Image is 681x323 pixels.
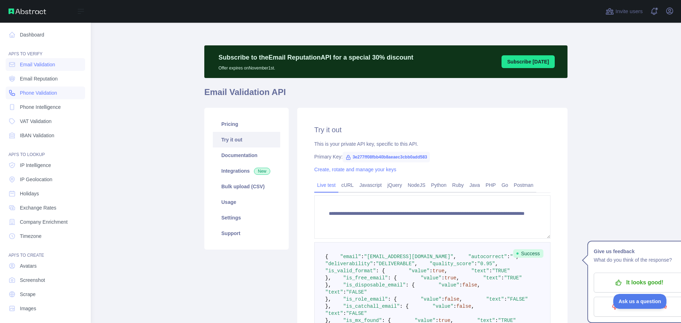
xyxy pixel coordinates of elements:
span: "autocorrect" [468,254,507,260]
span: "FALSE" [346,311,367,316]
a: Go [499,179,511,191]
span: Success [513,249,543,258]
span: : [453,303,456,309]
span: Timezone [20,233,41,240]
span: Screenshot [20,277,45,284]
a: Company Enrichment [6,216,85,228]
a: Email Validation [6,58,85,71]
span: }, [325,282,331,288]
span: IBAN Validation [20,132,54,139]
span: }, [325,275,331,281]
span: Scrape [20,291,35,298]
span: : [343,311,346,316]
a: cURL [338,179,356,191]
a: Pricing [213,116,280,132]
span: , [459,296,462,302]
span: : [504,296,507,302]
a: jQuery [384,179,405,191]
div: API'S TO LOOKUP [6,143,85,157]
a: Postman [511,179,536,191]
span: : [507,254,510,260]
a: NodeJS [405,179,428,191]
h1: Email Validation API [204,87,567,104]
a: Try it out [213,132,280,147]
a: Exchange Rates [6,201,85,214]
span: Phone Intelligence [20,104,61,111]
span: "deliverability" [325,261,373,267]
a: IP Intelligence [6,159,85,172]
span: Company Enrichment [20,218,68,225]
a: PHP [483,179,499,191]
a: Timezone [6,230,85,243]
span: "is_valid_format" [325,268,376,274]
a: IBAN Validation [6,129,85,142]
span: , [453,254,456,260]
a: Usage [213,194,280,210]
span: "text" [471,268,489,274]
span: "value" [433,303,454,309]
span: "" [510,254,516,260]
span: "value" [438,282,459,288]
span: Exchange Rates [20,204,56,211]
span: , [477,282,480,288]
span: : [489,268,492,274]
span: : { [388,296,397,302]
img: Abstract API [9,9,46,14]
span: Invite users [615,7,643,16]
span: Holidays [20,190,39,197]
span: "text" [325,289,343,295]
span: , [415,261,417,267]
span: Email Reputation [20,75,58,82]
a: Scrape [6,288,85,301]
a: Bulk upload (CSV) [213,179,280,194]
a: Phone Intelligence [6,101,85,113]
span: : { [406,282,415,288]
button: Subscribe [DATE] [502,55,555,68]
span: , [456,275,459,281]
span: "0.95" [477,261,495,267]
span: VAT Validation [20,118,51,125]
span: "text" [325,311,343,316]
span: "value" [421,296,442,302]
a: Java [467,179,483,191]
a: Integrations New [213,163,280,179]
span: IP Geolocation [20,176,52,183]
span: : [430,268,432,274]
span: { [325,254,328,260]
span: Email Validation [20,61,55,68]
span: Avatars [20,262,37,269]
a: Avatars [6,260,85,272]
span: : [474,261,477,267]
span: "text" [483,275,501,281]
span: : { [388,275,397,281]
a: Screenshot [6,274,85,286]
span: }, [325,303,331,309]
iframe: Toggle Customer Support [613,294,667,309]
span: "is_disposable_email" [343,282,405,288]
span: "value" [421,275,442,281]
span: 3e277ff08fbb40b8aeaec3cbb0add583 [343,152,430,162]
span: : [459,282,462,288]
a: Documentation [213,147,280,163]
a: Python [428,179,449,191]
span: false [456,303,471,309]
span: : { [376,268,385,274]
a: VAT Validation [6,115,85,128]
a: Ruby [449,179,467,191]
a: Images [6,302,85,315]
span: "email" [340,254,361,260]
a: Holidays [6,187,85,200]
span: : { [400,303,409,309]
div: API'S TO VERIFY [6,43,85,57]
span: false [444,296,459,302]
a: Live test [314,179,338,191]
span: IP Intelligence [20,162,51,169]
span: : [501,275,504,281]
p: Subscribe to the Email Reputation API for a special 30 % discount [218,52,413,62]
span: "text" [486,296,504,302]
span: : [442,296,444,302]
a: Support [213,225,280,241]
a: Phone Validation [6,87,85,99]
span: "TRUE" [492,268,510,274]
span: , [495,261,498,267]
